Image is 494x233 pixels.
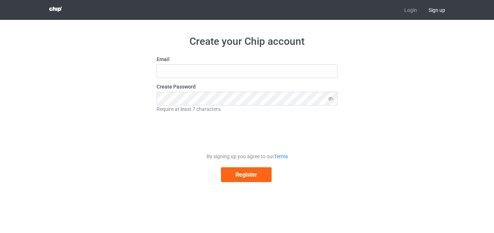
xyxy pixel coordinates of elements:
[221,167,272,182] button: Register
[157,83,337,90] label: Create Password
[274,154,288,159] a: Terms
[157,153,337,160] div: By signing up you agree to our
[192,118,302,146] iframe: reCAPTCHA
[49,7,62,12] img: 3d383065fc803cdd16c62507c020ddf8.png
[157,35,337,48] h1: Create your Chip account
[157,105,337,113] div: Require at least 7 characters
[157,56,337,63] label: Email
